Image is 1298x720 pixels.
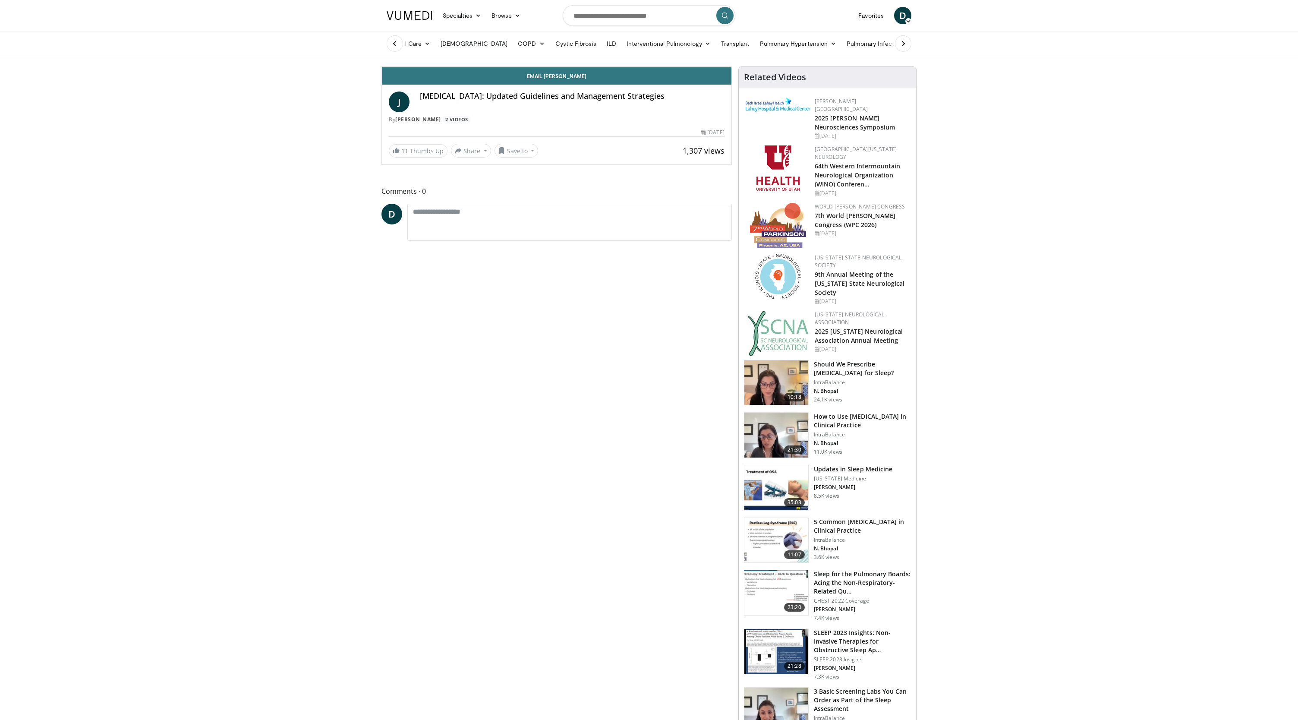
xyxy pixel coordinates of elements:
a: Transplant [716,35,755,52]
a: 35:03 Updates in Sleep Medicine [US_STATE] Medicine [PERSON_NAME] 8.5K views [744,465,911,511]
h3: Should We Prescribe [MEDICAL_DATA] for Sleep? [814,360,911,377]
a: 64th Western Intermountain Neurological Organization (WINO) Conferen… [815,162,901,188]
p: 7.3K views [814,673,839,680]
span: 21:30 [784,445,805,454]
h3: SLEEP 2023 Insights: Non-Invasive Therapies for Obstructive Sleep Ap… [814,628,911,654]
a: 2 Videos [442,116,471,123]
span: 21:28 [784,662,805,670]
a: Pulmonary Infection [841,35,916,52]
img: b123db18-9392-45ae-ad1d-42c3758a27aa.jpg.150x105_q85_autocrop_double_scale_upscale_version-0.2.jpg [747,311,809,356]
div: [DATE] [815,345,909,353]
span: 11 [401,147,408,155]
a: Interventional Pulmonology [621,35,716,52]
a: [DEMOGRAPHIC_DATA] [435,35,513,52]
a: World [PERSON_NAME] Congress [815,203,905,210]
a: 11 Thumbs Up [389,144,447,158]
button: Share [451,144,491,158]
p: N. Bhopal [814,545,911,552]
span: 10:18 [784,393,805,401]
img: f7087805-6d6d-4f4e-b7c8-917543aa9d8d.150x105_q85_crop-smart_upscale.jpg [744,360,808,405]
p: [PERSON_NAME] [814,665,911,672]
div: [DATE] [815,132,909,140]
a: J [389,92,410,112]
p: 8.5K views [814,493,839,499]
span: 35:03 [784,498,805,507]
p: [PERSON_NAME] [814,606,911,613]
h3: 3 Basic Screening Labs You Can Order as Part of the Sleep Assessment [814,687,911,713]
p: N. Bhopal [814,388,911,395]
span: 1,307 views [683,145,725,156]
h3: How to Use [MEDICAL_DATA] in Clinical Practice [814,412,911,429]
a: 11:07 5 Common [MEDICAL_DATA] in Clinical Practice IntraBalance N. Bhopal 3.6K views [744,518,911,563]
p: IntraBalance [814,537,911,543]
a: 23:20 Sleep for the Pulmonary Boards: Acing the Non-Respiratory-Related Qu… CHEST 2022 Coverage [... [744,570,911,622]
p: SLEEP 2023 Insights [814,656,911,663]
p: 7.4K views [814,615,839,622]
a: ILD [602,35,621,52]
p: 3.6K views [814,554,839,561]
a: D [381,204,402,224]
a: 2025 [US_STATE] Neurological Association Annual Meeting [815,327,903,344]
div: [DATE] [815,189,909,197]
a: 2025 [PERSON_NAME] Neurosciences Symposium [815,114,895,131]
img: e41a58fc-c8b3-4e06-accc-3dd0b2ae14cc.150x105_q85_crop-smart_upscale.jpg [744,518,808,563]
p: CHEST 2022 Coverage [814,597,911,604]
img: 9ae18581-15d7-4e3f-9e17-ab981157280a.150x105_q85_crop-smart_upscale.jpg [744,570,808,615]
div: By [389,116,725,123]
h4: [MEDICAL_DATA]: Updated Guidelines and Management Strategies [420,92,725,101]
span: 23:20 [784,603,805,612]
div: [DATE] [815,297,909,305]
a: D [894,7,911,24]
a: Browse [486,7,526,24]
a: 10:18 Should We Prescribe [MEDICAL_DATA] for Sleep? IntraBalance N. Bhopal 24.1K views [744,360,911,406]
input: Search topics, interventions [563,5,735,26]
button: Save to [495,144,539,158]
img: 71a8b48c-8850-4916-bbdd-e2f3ccf11ef9.png.150x105_q85_autocrop_double_scale_upscale_version-0.2.png [755,254,801,299]
img: f6362829-b0a3-407d-a044-59546adfd345.png.150x105_q85_autocrop_double_scale_upscale_version-0.2.png [756,145,800,191]
img: 1b28fd78-e194-4440-a9da-6515a7836199.150x105_q85_crop-smart_upscale.jpg [744,465,808,510]
a: Email [PERSON_NAME] [382,67,731,85]
p: [US_STATE] Medicine [814,475,893,482]
img: VuMedi Logo [387,11,432,20]
a: 21:28 SLEEP 2023 Insights: Non-Invasive Therapies for Obstructive Sleep Ap… SLEEP 2023 Insights [... [744,628,911,680]
a: Cystic Fibrosis [550,35,602,52]
img: e7977282-282c-4444-820d-7cc2733560fd.jpg.150x105_q85_autocrop_double_scale_upscale_version-0.2.jpg [746,98,810,112]
img: e0da9332-76d3-4490-9302-7b0be96a7cdb.150x105_q85_crop-smart_upscale.jpg [744,629,808,674]
a: Pulmonary Hypertension [755,35,842,52]
a: [US_STATE] Neurological Association [815,311,885,326]
a: Specialties [438,7,486,24]
p: IntraBalance [814,431,911,438]
a: [PERSON_NAME] [395,116,441,123]
div: [DATE] [701,129,724,136]
h3: Sleep for the Pulmonary Boards: Acing the Non-Respiratory-Related Qu… [814,570,911,596]
div: [DATE] [815,230,909,237]
a: [US_STATE] State Neurological Society [815,254,902,269]
a: 21:30 How to Use [MEDICAL_DATA] in Clinical Practice IntraBalance N. Bhopal 11.0K views [744,412,911,458]
p: IntraBalance [814,379,911,386]
a: [PERSON_NAME][GEOGRAPHIC_DATA] [815,98,868,113]
p: 11.0K views [814,448,842,455]
span: 11:07 [784,550,805,559]
img: 662646f3-24dc-48fd-91cb-7f13467e765c.150x105_q85_crop-smart_upscale.jpg [744,413,808,458]
p: N. Bhopal [814,440,911,447]
h3: 5 Common [MEDICAL_DATA] in Clinical Practice [814,518,911,535]
h3: Updates in Sleep Medicine [814,465,893,474]
a: COPD [513,35,550,52]
h4: Related Videos [744,72,806,82]
p: 24.1K views [814,396,842,403]
a: Favorites [853,7,889,24]
img: 16fe1da8-a9a0-4f15-bd45-1dd1acf19c34.png.150x105_q85_autocrop_double_scale_upscale_version-0.2.png [750,203,806,248]
a: [GEOGRAPHIC_DATA][US_STATE] Neurology [815,145,897,161]
a: 9th Annual Meeting of the [US_STATE] State Neurological Society [815,270,905,297]
p: [PERSON_NAME] [814,484,893,491]
a: 7th World [PERSON_NAME] Congress (WPC 2026) [815,212,895,229]
span: Comments 0 [381,186,732,197]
